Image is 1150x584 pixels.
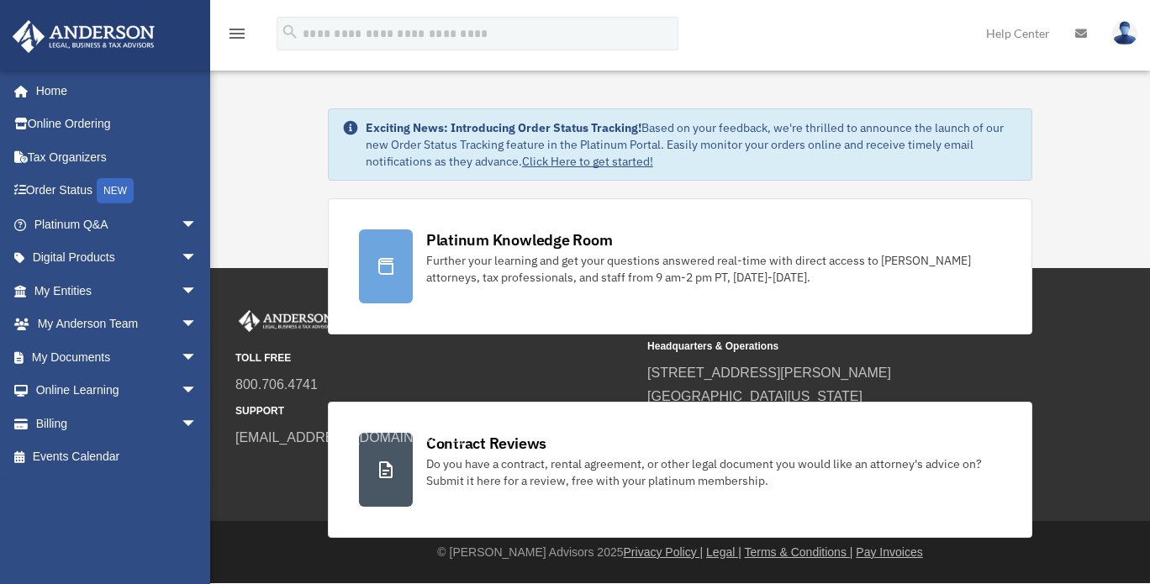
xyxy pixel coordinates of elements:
[235,310,336,332] img: Anderson Advisors Platinum Portal
[12,108,223,141] a: Online Ordering
[12,140,223,174] a: Tax Organizers
[181,208,214,242] span: arrow_drop_down
[235,430,463,445] a: [EMAIL_ADDRESS][DOMAIN_NAME]
[366,119,1018,170] div: Based on your feedback, we're thrilled to announce the launch of our new Order Status Tracking fe...
[522,154,653,169] a: Click Here to get started!
[647,366,891,380] a: [STREET_ADDRESS][PERSON_NAME]
[181,407,214,441] span: arrow_drop_down
[181,241,214,276] span: arrow_drop_down
[235,350,636,367] small: TOLL FREE
[181,274,214,308] span: arrow_drop_down
[856,545,922,559] a: Pay Invoices
[328,198,1032,334] a: Platinum Knowledge Room Further your learning and get your questions answered real-time with dire...
[12,241,223,275] a: Digital Productsarrow_drop_down
[235,402,636,420] small: SUPPORT
[12,374,223,408] a: Online Learningarrow_drop_down
[366,120,641,135] strong: Exciting News: Introducing Order Status Tracking!
[8,20,160,53] img: Anderson Advisors Platinum Portal
[281,23,299,41] i: search
[647,389,862,403] a: [GEOGRAPHIC_DATA][US_STATE]
[181,340,214,375] span: arrow_drop_down
[235,377,318,392] a: 800.706.4741
[227,24,247,44] i: menu
[181,308,214,342] span: arrow_drop_down
[12,274,223,308] a: My Entitiesarrow_drop_down
[97,178,134,203] div: NEW
[12,174,223,208] a: Order StatusNEW
[624,545,704,559] a: Privacy Policy |
[745,545,853,559] a: Terms & Conditions |
[12,407,223,440] a: Billingarrow_drop_down
[426,229,613,250] div: Platinum Knowledge Room
[12,440,223,474] a: Events Calendar
[706,545,741,559] a: Legal |
[647,338,1047,355] small: Headquarters & Operations
[12,74,214,108] a: Home
[12,308,223,341] a: My Anderson Teamarrow_drop_down
[12,208,223,241] a: Platinum Q&Aarrow_drop_down
[12,340,223,374] a: My Documentsarrow_drop_down
[1112,21,1137,45] img: User Pic
[426,252,1001,286] div: Further your learning and get your questions answered real-time with direct access to [PERSON_NAM...
[227,29,247,44] a: menu
[181,374,214,408] span: arrow_drop_down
